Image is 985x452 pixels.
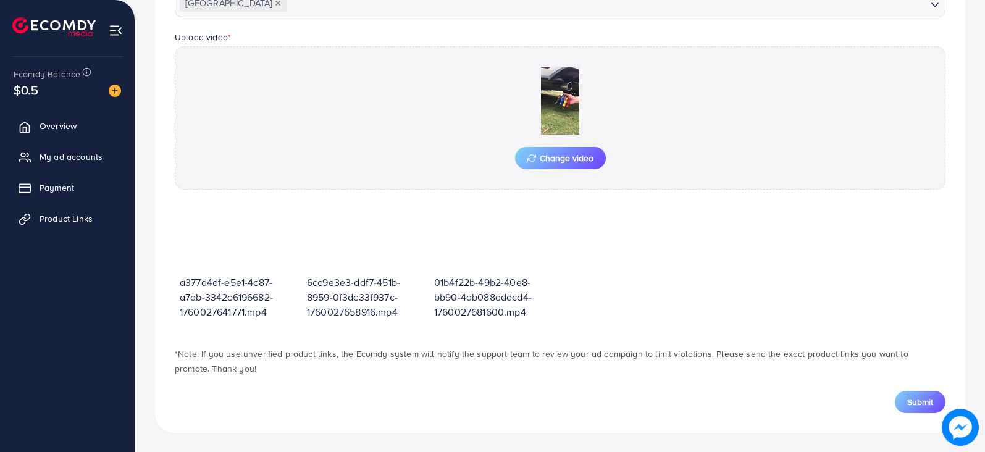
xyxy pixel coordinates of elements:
img: image [109,85,121,97]
p: 6cc9e3e3-ddf7-451b-8959-0f3dc33f937c-1760027658916.mp4 [307,275,424,319]
span: Submit [907,396,933,408]
img: menu [109,23,123,38]
span: My ad accounts [40,151,103,163]
a: Product Links [9,206,125,231]
img: Preview Image [498,67,622,135]
span: Overview [40,120,77,132]
img: image [942,409,978,445]
span: $0.5 [11,77,41,104]
button: Change video [515,147,606,169]
span: Change video [527,154,593,162]
span: Product Links [40,212,93,225]
label: Upload video [175,31,231,43]
a: My ad accounts [9,144,125,169]
a: Overview [9,114,125,138]
p: a377d4df-e5e1-4c87-a7ab-3342c6196682-1760027641771.mp4 [180,275,297,319]
button: Submit [895,391,945,413]
p: *Note: If you use unverified product links, the Ecomdy system will notify the support team to rev... [175,346,945,376]
img: logo [12,17,96,36]
a: Payment [9,175,125,200]
span: Ecomdy Balance [14,68,80,80]
span: Payment [40,182,74,194]
p: 01b4f22b-49b2-40e8-bb90-4ab088addcd4-1760027681600.mp4 [434,275,551,319]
